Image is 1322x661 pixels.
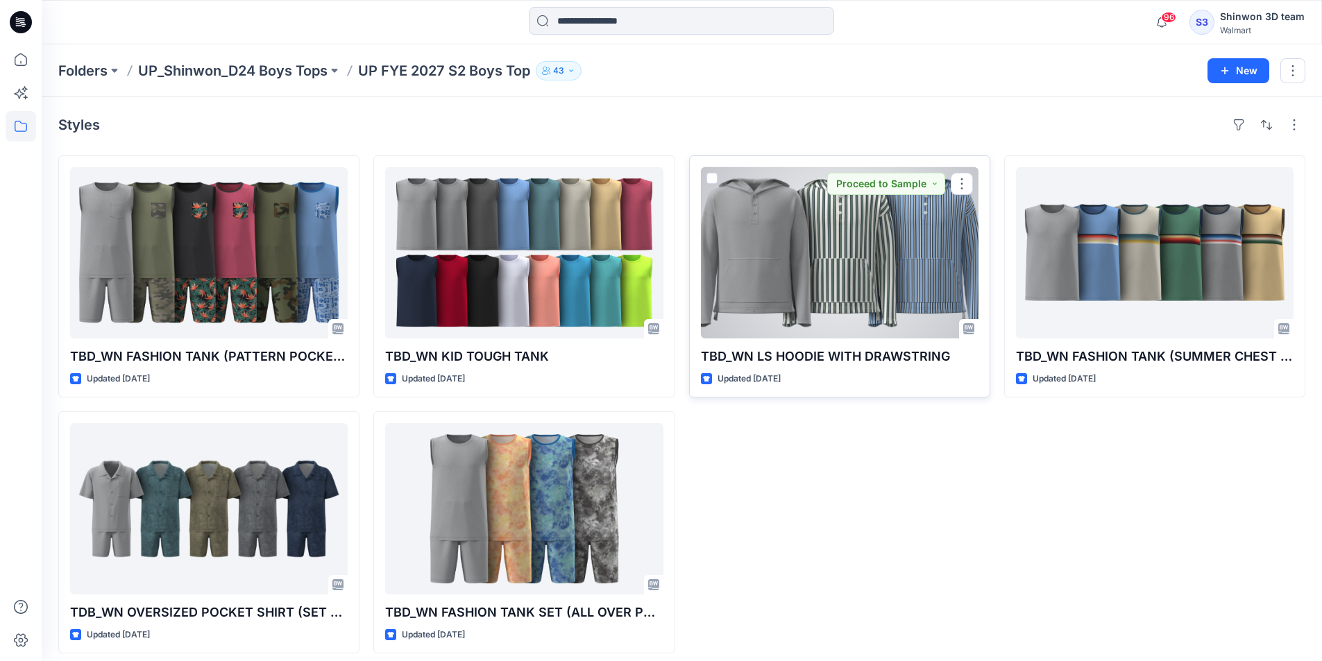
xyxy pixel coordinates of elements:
[1016,167,1294,338] a: TBD_WN FASHION TANK (SUMMER CHEST STRIPE)
[701,167,978,338] a: TBD_WN LS HOODIE WITH DRAWSTRING
[536,61,582,80] button: 43
[385,603,663,622] p: TBD_WN FASHION TANK SET (ALL OVER PRINTS)
[70,167,348,338] a: TBD_WN FASHION TANK (PATTERN POCKET CONTR BINDING)
[358,61,530,80] p: UP FYE 2027 S2 Boys Top
[1220,8,1305,25] div: Shinwon 3D team
[402,628,465,642] p: Updated [DATE]
[87,628,150,642] p: Updated [DATE]
[70,347,348,366] p: TBD_WN FASHION TANK (PATTERN POCKET CONTR BINDING)
[1033,372,1096,386] p: Updated [DATE]
[553,63,564,78] p: 43
[402,372,465,386] p: Updated [DATE]
[1220,25,1305,35] div: Walmart
[385,423,663,594] a: TBD_WN FASHION TANK SET (ALL OVER PRINTS)
[58,61,108,80] a: Folders
[138,61,328,80] a: UP_Shinwon_D24 Boys Tops
[1207,58,1269,83] button: New
[385,347,663,366] p: TBD_WN KID TOUGH TANK
[1016,347,1294,366] p: TBD_WN FASHION TANK (SUMMER CHEST STRIPE)
[70,423,348,594] a: TDB_WN OVERSIZED POCKET SHIRT (SET W.SHORTER SHORTS)
[718,372,781,386] p: Updated [DATE]
[58,117,100,133] h4: Styles
[1189,10,1214,35] div: S3
[70,603,348,622] p: TDB_WN OVERSIZED POCKET SHIRT (SET W.SHORTER SHORTS)
[87,372,150,386] p: Updated [DATE]
[701,347,978,366] p: TBD_WN LS HOODIE WITH DRAWSTRING
[385,167,663,338] a: TBD_WN KID TOUGH TANK
[1161,12,1176,23] span: 96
